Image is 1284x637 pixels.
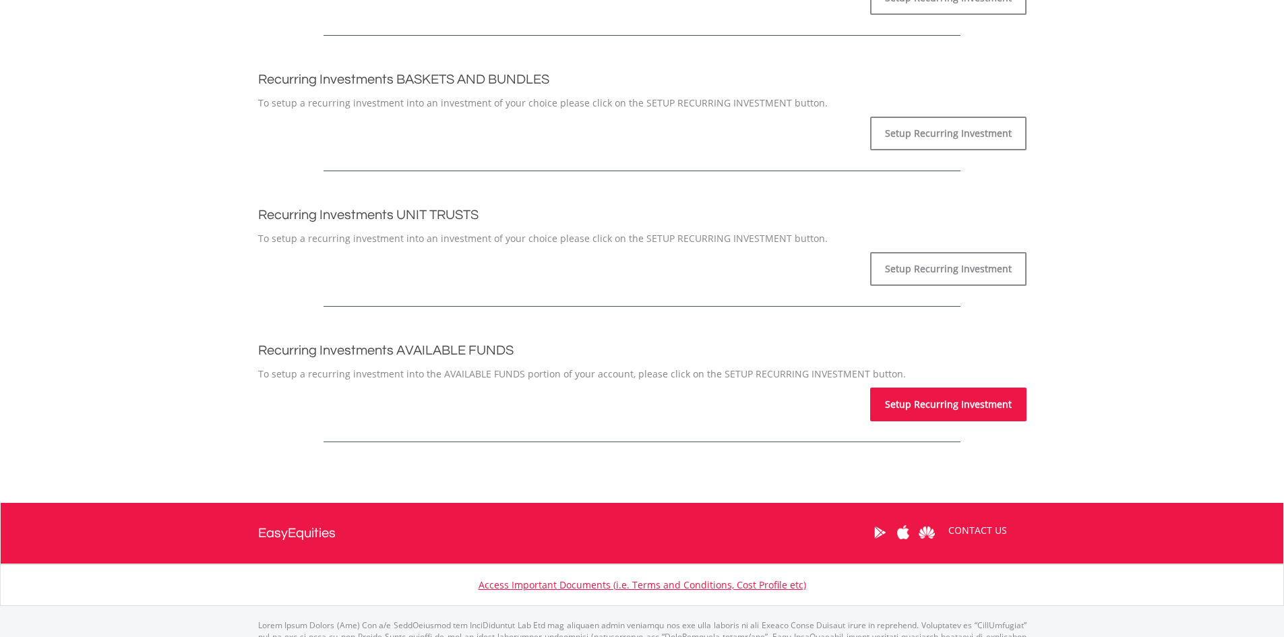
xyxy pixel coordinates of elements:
[892,512,915,553] a: Apple
[479,578,806,591] a: Access Important Documents (i.e. Terms and Conditions, Cost Profile etc)
[258,205,1027,225] h2: Recurring Investments UNIT TRUSTS
[258,503,336,564] a: EasyEquities
[939,512,1016,549] a: CONTACT US
[868,512,892,553] a: Google Play
[258,367,1027,381] p: To setup a recurring investment into the AVAILABLE FUNDS portion of your account, please click on...
[258,69,1027,90] h2: Recurring Investments BASKETS AND BUNDLES
[870,388,1027,421] a: Setup Recurring Investment
[870,117,1027,150] a: Setup Recurring Investment
[258,96,1027,110] p: To setup a recurring investment into an investment of your choice please click on the SETUP RECUR...
[915,512,939,553] a: Huawei
[258,340,1027,361] h2: Recurring Investments AVAILABLE FUNDS
[870,252,1027,286] a: Setup Recurring Investment
[258,232,1027,245] p: To setup a recurring investment into an investment of your choice please click on the SETUP RECUR...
